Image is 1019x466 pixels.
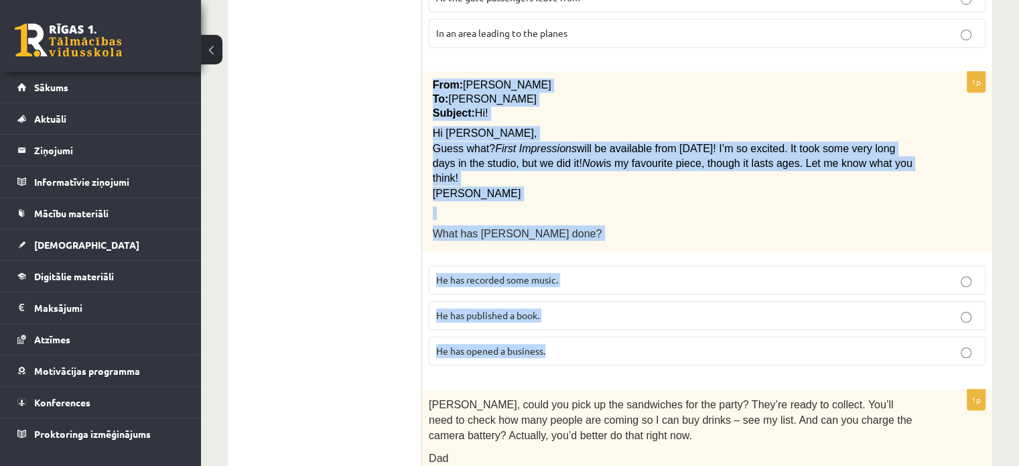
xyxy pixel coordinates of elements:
input: In an area leading to the planes [961,30,971,40]
legend: Ziņojumi [34,135,184,166]
span: is my favourite piece, though it lasts ages. Let me know what you think! [433,158,912,184]
span: He has published a book. [436,309,539,321]
a: Ziņojumi [17,135,184,166]
a: [DEMOGRAPHIC_DATA] [17,229,184,260]
span: Hi [PERSON_NAME], [433,127,537,139]
span: From: [433,79,463,91]
span: Konferences [34,396,90,408]
span: Guess what? [433,143,495,154]
a: Motivācijas programma [17,355,184,386]
span: [DEMOGRAPHIC_DATA] [34,239,139,251]
span: Dad [429,453,448,464]
p: 1p [967,389,986,410]
a: Rīgas 1. Tālmācības vidusskola [15,23,122,57]
span: [PERSON_NAME] [448,93,537,105]
span: He has recorded some music. [436,274,558,286]
span: [PERSON_NAME] [433,188,521,199]
span: Proktoringa izmēģinājums [34,428,151,440]
a: Mācību materiāli [17,198,184,229]
span: He has opened a business. [436,345,545,357]
legend: Maksājumi [34,292,184,323]
a: Digitālie materiāli [17,261,184,292]
span: [PERSON_NAME], could you pick up the sandwiches for the party? They’re ready to collect. You’ll n... [429,399,912,441]
a: Maksājumi [17,292,184,323]
span: Mācību materiāli [34,207,109,219]
a: Konferences [17,387,184,418]
span: To: [433,93,449,105]
span: Aktuāli [34,113,66,125]
span: What has [PERSON_NAME] done? [433,228,602,239]
a: Sākums [17,72,184,103]
span: Sākums [34,81,68,93]
a: Atzīmes [17,324,184,355]
a: Proktoringa izmēģinājums [17,418,184,449]
input: He has opened a business. [961,347,971,358]
a: Aktuāli [17,103,184,134]
span: Motivācijas programma [34,365,140,377]
input: He has published a book. [961,312,971,323]
span: First Impressions [495,143,577,154]
span: will be available from [DATE]! I’m so excited. It took some very long days in the studio, but we ... [433,143,896,169]
span: Hi! [475,107,488,119]
span: Atzīmes [34,333,70,345]
legend: Informatīvie ziņojumi [34,166,184,197]
span: Now [582,158,604,169]
span: Subject: [433,107,475,119]
p: 1p [967,71,986,93]
span: [PERSON_NAME] [463,79,551,91]
span: Digitālie materiāli [34,270,114,282]
input: He has recorded some music. [961,276,971,287]
a: Informatīvie ziņojumi [17,166,184,197]
span: In an area leading to the planes [436,27,567,39]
